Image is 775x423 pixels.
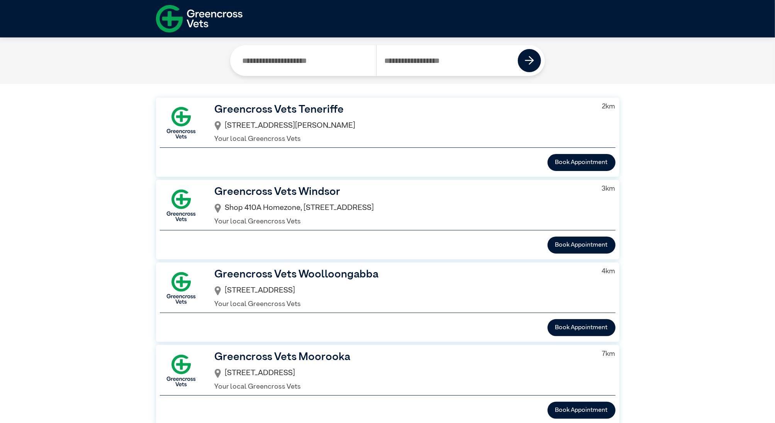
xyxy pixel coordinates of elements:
img: f-logo [156,2,243,36]
button: Book Appointment [548,154,616,171]
button: Book Appointment [548,319,616,336]
h3: Greencross Vets Teneriffe [215,102,590,118]
h3: Greencross Vets Windsor [215,184,590,200]
div: [STREET_ADDRESS][PERSON_NAME] [215,118,590,134]
div: Shop 410A Homezone, [STREET_ADDRESS] [215,200,590,217]
p: Your local Greencross Vets [215,299,590,310]
h3: Greencross Vets Woolloongabba [215,266,590,283]
img: GX-Square.png [160,184,202,227]
p: Your local Greencross Vets [215,134,590,144]
button: Book Appointment [548,402,616,419]
div: [STREET_ADDRESS] [215,283,590,299]
p: 7 km [602,349,616,359]
p: Your local Greencross Vets [215,382,590,392]
input: Search by Clinic Name [234,45,376,76]
div: [STREET_ADDRESS] [215,365,590,382]
h3: Greencross Vets Moorooka [215,349,590,365]
p: 3 km [602,184,616,194]
p: 2 km [602,102,616,112]
p: 4 km [602,266,616,277]
button: Book Appointment [548,237,616,254]
img: GX-Square.png [160,267,202,309]
p: Your local Greencross Vets [215,217,590,227]
img: icon-right [525,56,534,65]
input: Search by Postcode [376,45,519,76]
img: GX-Square.png [160,102,202,144]
img: GX-Square.png [160,349,202,392]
